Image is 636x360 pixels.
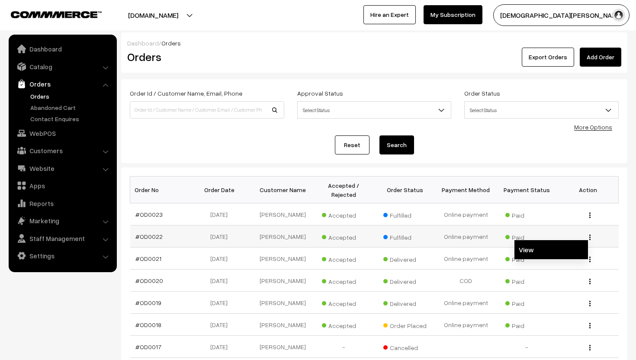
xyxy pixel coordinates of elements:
td: Online payment [435,225,496,247]
td: [PERSON_NAME] [252,203,313,225]
td: COD [435,270,496,292]
span: Fulfilled [383,209,427,220]
a: #OD0017 [135,343,161,350]
span: Accepted [322,275,365,286]
h2: Orders [127,50,283,64]
td: [PERSON_NAME] [252,270,313,292]
img: Menu [589,345,591,350]
span: Select Status [465,103,618,118]
a: Staff Management [11,231,114,246]
td: Online payment [435,292,496,314]
span: Paid [505,231,549,242]
td: [PERSON_NAME] [252,314,313,336]
span: Select Status [464,101,619,119]
button: Export Orders [522,48,574,67]
th: Accepted / Rejected [313,177,374,203]
a: Marketing [11,213,114,228]
span: Accepted [322,253,365,264]
img: Menu [589,301,591,306]
th: Customer Name [252,177,313,203]
th: Action [557,177,618,203]
td: [DATE] [191,225,252,247]
button: [DEMOGRAPHIC_DATA][PERSON_NAME] [493,4,630,26]
a: Add Order [580,48,621,67]
span: Delivered [383,275,427,286]
td: Online payment [435,314,496,336]
a: Reset [335,135,369,154]
a: #OD0018 [135,321,161,328]
a: More Options [574,123,612,131]
td: Online payment [435,203,496,225]
td: [PERSON_NAME] [252,292,313,314]
th: Order Date [191,177,252,203]
span: Orders [161,39,181,47]
td: [PERSON_NAME] [252,225,313,247]
label: Order Status [464,89,500,98]
span: Paid [505,275,549,286]
th: Order Status [374,177,435,203]
button: Search [379,135,414,154]
a: Dashboard [127,39,159,47]
a: Catalog [11,59,114,74]
a: Contact Enquires [28,114,114,123]
span: Paid [505,319,549,330]
div: / [127,39,621,48]
span: Select Status [298,103,451,118]
span: Delivered [383,253,427,264]
td: [PERSON_NAME] [252,336,313,358]
span: Cancelled [383,341,427,352]
a: Abandoned Cart [28,103,114,112]
span: Accepted [322,297,365,308]
span: Paid [505,297,549,308]
a: Hire an Expert [363,5,416,24]
span: Accepted [322,319,365,330]
td: [DATE] [191,247,252,270]
a: Settings [11,248,114,264]
a: Apps [11,178,114,193]
span: Fulfilled [383,231,427,242]
span: Accepted [322,209,365,220]
span: Accepted [322,231,365,242]
a: View [514,240,588,259]
a: Orders [28,92,114,101]
button: [DOMAIN_NAME] [98,4,209,26]
th: Payment Status [496,177,557,203]
img: Menu [589,257,591,262]
img: Menu [589,323,591,328]
a: COMMMERCE [11,9,87,19]
label: Approval Status [297,89,343,98]
img: Menu [589,279,591,284]
img: COMMMERCE [11,11,102,18]
a: Reports [11,196,114,211]
span: Order Placed [383,319,427,330]
a: Website [11,161,114,176]
td: [DATE] [191,270,252,292]
a: WebPOS [11,125,114,141]
img: Menu [589,235,591,240]
span: Paid [505,253,549,264]
input: Order Id / Customer Name / Customer Email / Customer Phone [130,101,284,119]
a: Dashboard [11,41,114,57]
td: - [313,336,374,358]
td: [DATE] [191,292,252,314]
a: My Subscription [424,5,482,24]
a: #OD0023 [135,211,163,218]
img: Menu [589,212,591,218]
td: - [496,336,557,358]
a: #OD0022 [135,233,163,240]
td: Online payment [435,247,496,270]
td: [DATE] [191,203,252,225]
label: Order Id / Customer Name, Email, Phone [130,89,242,98]
th: Order No [130,177,191,203]
a: Customers [11,143,114,158]
span: Delivered [383,297,427,308]
a: #OD0019 [135,299,161,306]
span: Select Status [297,101,452,119]
a: #OD0020 [135,277,163,284]
td: [PERSON_NAME] [252,247,313,270]
td: [DATE] [191,336,252,358]
span: Paid [505,209,549,220]
a: Orders [11,76,114,92]
th: Payment Method [435,177,496,203]
td: [DATE] [191,314,252,336]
